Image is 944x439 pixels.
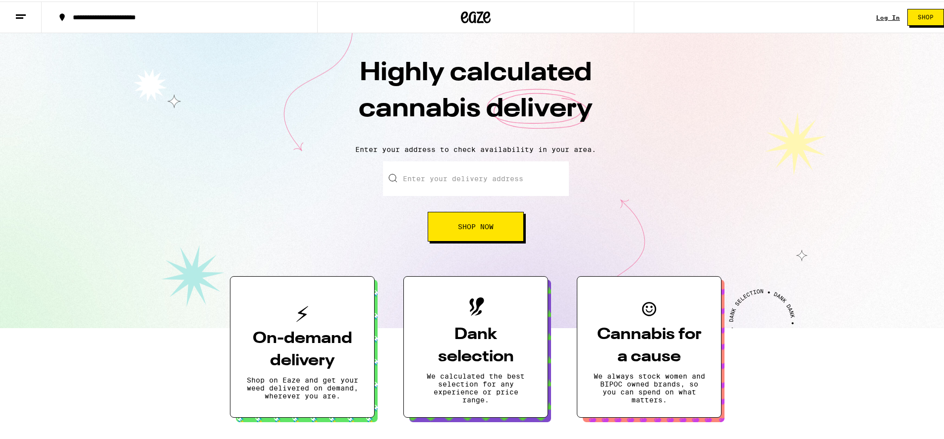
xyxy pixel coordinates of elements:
[383,160,569,195] input: Enter your delivery address
[302,54,649,136] h1: Highly calculated cannabis delivery
[593,322,705,367] h3: Cannabis for a cause
[10,144,942,152] p: Enter your address to check availability in your area.
[428,210,524,240] button: Shop Now
[420,322,532,367] h3: Dank selection
[907,7,944,24] button: Shop
[577,275,722,416] button: Cannabis for a causeWe always stock women and BIPOC owned brands, so you can spend on what matters.
[230,275,375,416] button: On-demand deliveryShop on Eaze and get your weed delivered on demand, wherever you are.
[876,13,900,19] div: Log In
[593,371,705,402] p: We always stock women and BIPOC owned brands, so you can spend on what matters.
[246,326,358,371] h3: On-demand delivery
[420,371,532,402] p: We calculated the best selection for any experience or price range.
[458,222,494,229] span: Shop Now
[403,275,548,416] button: Dank selectionWe calculated the best selection for any experience or price range.
[246,375,358,398] p: Shop on Eaze and get your weed delivered on demand, wherever you are.
[918,13,934,19] span: Shop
